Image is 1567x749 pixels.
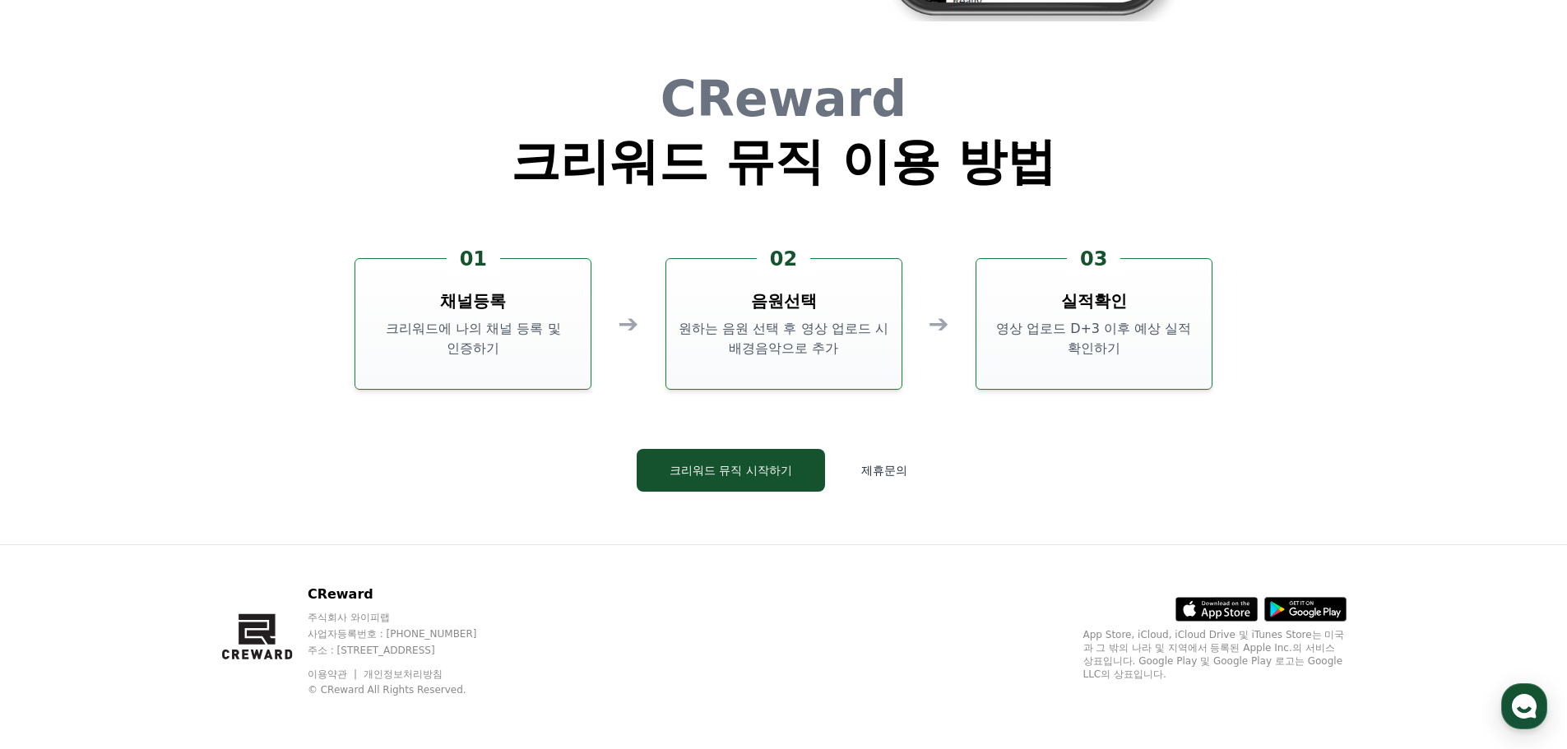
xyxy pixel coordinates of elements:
button: 제휴문의 [838,449,930,492]
a: 설정 [212,521,316,562]
span: 대화 [151,547,170,560]
p: 주소 : [STREET_ADDRESS] [308,644,508,657]
p: CReward [308,585,508,604]
div: ➔ [618,309,638,339]
div: ➔ [929,309,949,339]
span: 홈 [52,546,62,559]
a: 대화 [109,521,212,562]
h3: 실적확인 [1061,289,1127,312]
p: © CReward All Rights Reserved. [308,683,508,696]
a: 이용약관 [308,668,359,680]
span: 설정 [254,546,274,559]
div: 02 [757,246,810,272]
h3: 채널등록 [440,289,506,312]
a: 개인정보처리방침 [364,668,443,680]
h1: 크리워드 뮤직 이용 방법 [511,136,1056,186]
p: 영상 업로드 D+3 이후 예상 실적 확인하기 [983,319,1205,358]
h3: 음원선택 [751,289,817,312]
p: 크리워드에 나의 채널 등록 및 인증하기 [362,319,584,358]
button: 크리워드 뮤직 시작하기 [637,449,825,492]
a: 홈 [5,521,109,562]
p: 원하는 음원 선택 후 영상 업로드 시 배경음악으로 추가 [673,319,895,358]
div: 01 [447,246,500,272]
p: 사업자등록번호 : [PHONE_NUMBER] [308,627,508,640]
h1: CReward [511,74,1056,123]
p: App Store, iCloud, iCloud Drive 및 iTunes Store는 미국과 그 밖의 나라 및 지역에서 등록된 Apple Inc.의 서비스 상표입니다. Goo... [1083,628,1347,681]
div: 03 [1067,246,1120,272]
p: 주식회사 와이피랩 [308,611,508,624]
